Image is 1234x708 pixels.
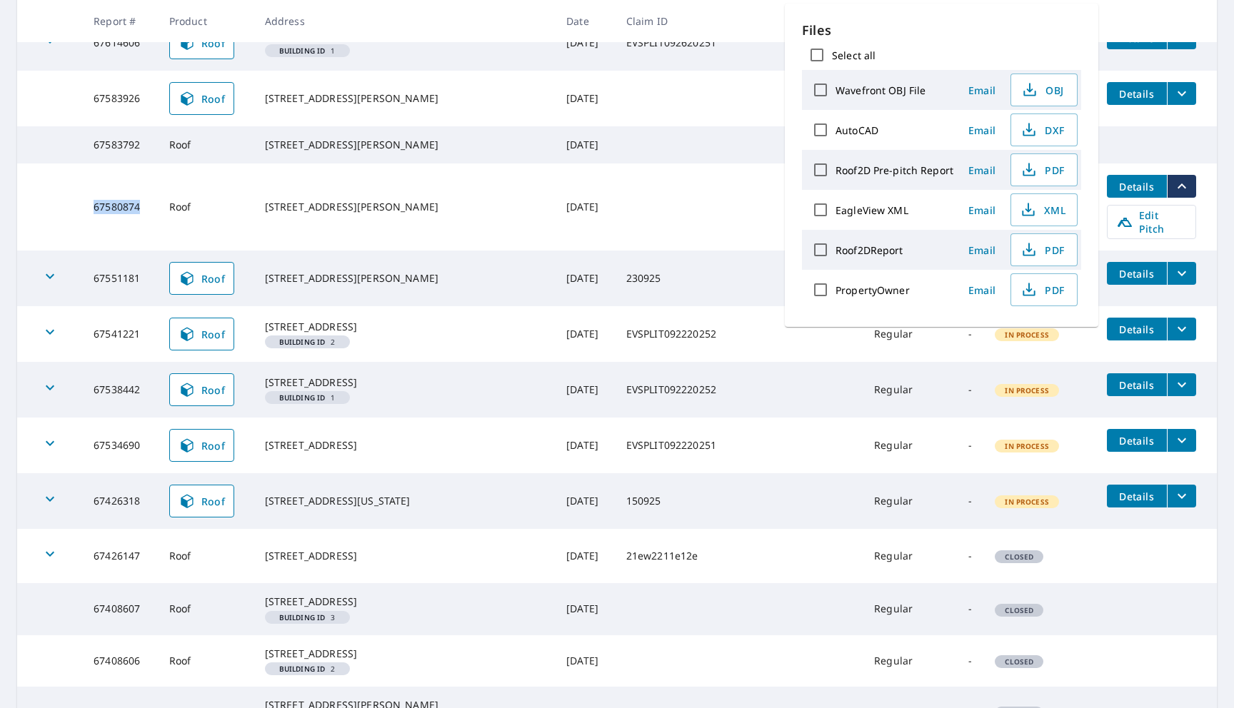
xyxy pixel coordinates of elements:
[1167,318,1196,340] button: filesDropdownBtn-67541221
[959,239,1005,261] button: Email
[271,394,344,401] span: 1
[863,473,930,529] td: Regular
[863,635,930,687] td: Regular
[1010,113,1078,146] button: DXF
[271,614,344,621] span: 3
[169,373,235,406] a: Roof
[930,473,984,529] td: -
[82,583,157,634] td: 67408607
[1020,241,1065,258] span: PDF
[1010,74,1078,106] button: OBJ
[930,362,984,418] td: -
[965,84,999,97] span: Email
[265,375,543,390] div: [STREET_ADDRESS]
[615,306,863,362] td: EVSPLIT092220252
[279,338,326,345] em: Building ID
[1107,82,1167,105] button: detailsBtn-67583926
[1167,429,1196,452] button: filesDropdownBtn-67534690
[959,119,1005,141] button: Email
[863,418,930,473] td: Regular
[265,549,543,563] div: [STREET_ADDRESS]
[1107,485,1167,507] button: detailsBtn-67426318
[158,529,254,583] td: Roof
[863,529,930,583] td: Regular
[158,635,254,687] td: Roof
[82,473,157,529] td: 67426318
[1010,233,1078,266] button: PDF
[555,473,614,529] td: [DATE]
[1167,82,1196,105] button: filesDropdownBtn-67583926
[1115,434,1158,447] span: Details
[959,159,1005,181] button: Email
[265,647,543,661] div: [STREET_ADDRESS]
[1167,262,1196,285] button: filesDropdownBtn-67551181
[802,21,1081,40] p: Files
[1115,378,1158,392] span: Details
[1010,153,1078,186] button: PDF
[82,163,157,251] td: 67580874
[996,497,1058,507] span: In Process
[82,251,157,306] td: 67551181
[169,82,235,115] a: Roof
[959,199,1005,221] button: Email
[82,418,157,473] td: 67534690
[82,529,157,583] td: 67426147
[836,203,908,217] label: EagleView XML
[1115,87,1158,101] span: Details
[1010,273,1078,306] button: PDF
[265,91,543,106] div: [STREET_ADDRESS][PERSON_NAME]
[836,283,910,297] label: PropertyOwner
[965,163,999,177] span: Email
[82,71,157,126] td: 67583926
[158,583,254,634] td: Roof
[930,529,984,583] td: -
[169,318,235,350] a: Roof
[555,163,614,251] td: [DATE]
[555,529,614,583] td: [DATE]
[555,71,614,126] td: [DATE]
[265,320,543,334] div: [STREET_ADDRESS]
[555,362,614,418] td: [DATE]
[179,34,226,51] span: Roof
[179,325,226,343] span: Roof
[615,473,863,529] td: 150925
[1116,208,1187,236] span: Edit Pitch
[1020,201,1065,218] span: XML
[1115,323,1158,336] span: Details
[615,418,863,473] td: EVSPLIT092220251
[82,126,157,163] td: 67583792
[271,338,344,345] span: 2
[82,635,157,687] td: 67408606
[965,203,999,217] span: Email
[158,163,254,251] td: Roof
[1115,490,1158,503] span: Details
[169,485,235,517] a: Roof
[82,15,157,71] td: 67614606
[169,26,235,59] a: Roof
[836,163,953,177] label: Roof2D Pre-pitch Report
[279,614,326,621] em: Building ID
[1107,429,1167,452] button: detailsBtn-67534690
[1107,262,1167,285] button: detailsBtn-67551181
[996,330,1058,340] span: In Process
[169,262,235,295] a: Roof
[996,605,1042,615] span: Closed
[615,15,863,71] td: EVSPLIT092620251
[615,529,863,583] td: 21ew2211e12e
[996,385,1058,395] span: In Process
[959,79,1005,101] button: Email
[265,138,543,152] div: [STREET_ADDRESS][PERSON_NAME]
[158,126,254,163] td: Roof
[836,243,903,257] label: Roof2DReport
[863,583,930,634] td: Regular
[1020,281,1065,298] span: PDF
[1167,485,1196,507] button: filesDropdownBtn-67426318
[1107,373,1167,396] button: detailsBtn-67538442
[1020,121,1065,138] span: DXF
[930,306,984,362] td: -
[1115,180,1158,193] span: Details
[930,418,984,473] td: -
[555,306,614,362] td: [DATE]
[863,306,930,362] td: Regular
[1020,161,1065,178] span: PDF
